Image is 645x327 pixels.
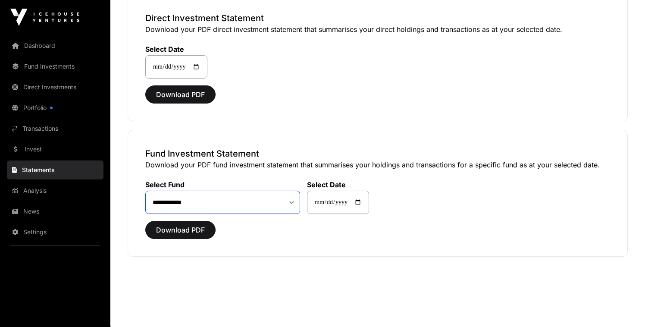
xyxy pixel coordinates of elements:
[156,89,205,100] span: Download PDF
[602,286,645,327] iframe: Chat Widget
[7,78,103,97] a: Direct Investments
[7,223,103,242] a: Settings
[145,160,610,170] p: Download your PDF fund investment statement that summarises your holdings and transactions for a ...
[145,12,610,24] h3: Direct Investment Statement
[7,57,103,76] a: Fund Investments
[7,36,103,55] a: Dashboard
[7,202,103,221] a: News
[307,180,369,189] label: Select Date
[10,9,79,26] img: Icehouse Ventures Logo
[156,225,205,235] span: Download PDF
[7,160,103,179] a: Statements
[145,221,216,239] button: Download PDF
[145,180,300,189] label: Select Fund
[145,85,216,104] button: Download PDF
[7,119,103,138] a: Transactions
[145,45,207,53] label: Select Date
[145,148,610,160] h3: Fund Investment Statement
[7,98,103,117] a: Portfolio
[145,230,216,238] a: Download PDF
[7,181,103,200] a: Analysis
[145,94,216,103] a: Download PDF
[145,24,610,35] p: Download your PDF direct investment statement that summarises your direct holdings and transactio...
[7,140,103,159] a: Invest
